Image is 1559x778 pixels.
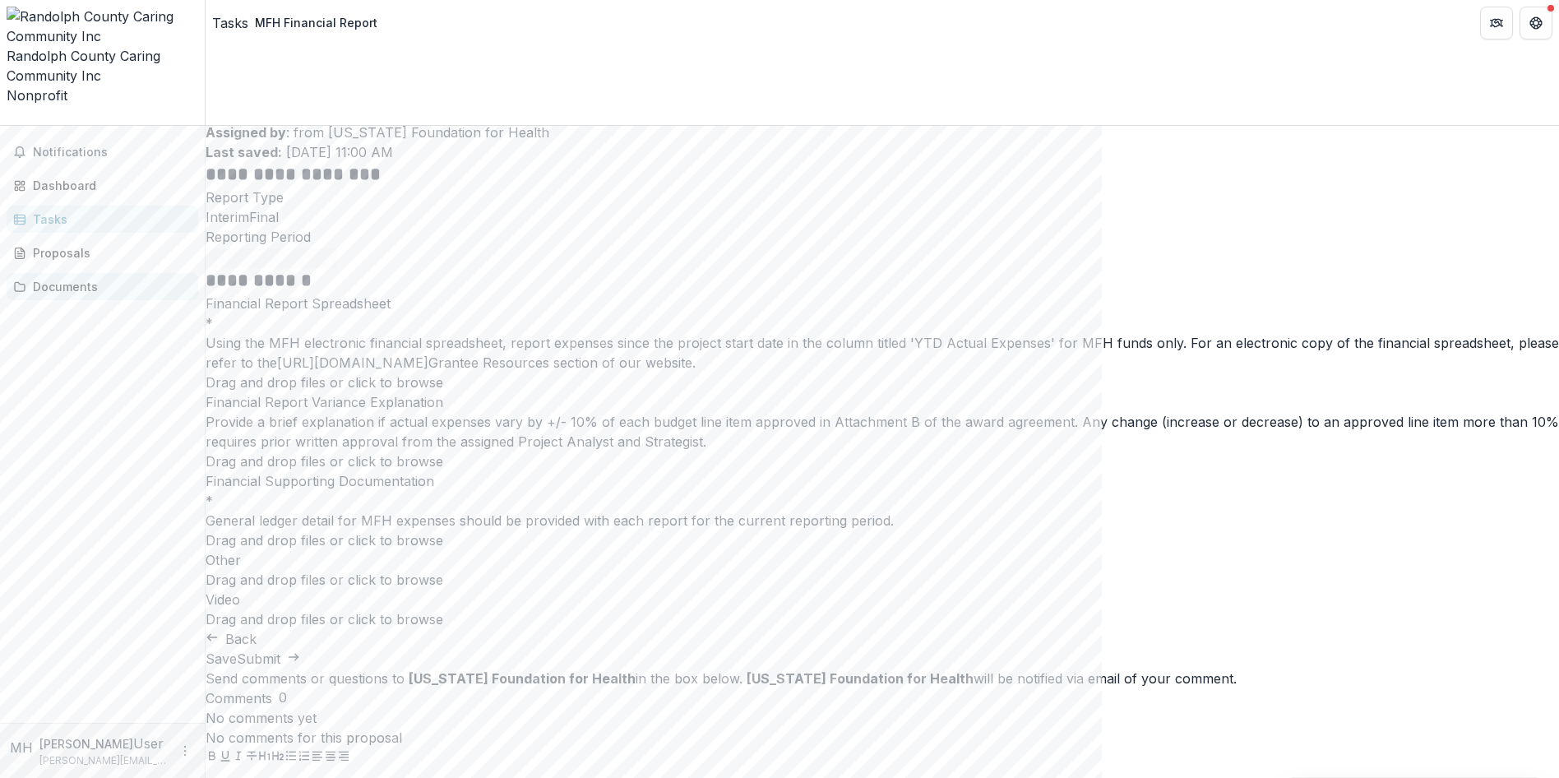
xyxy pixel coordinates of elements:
p: User [133,734,164,753]
div: Dashboard [33,177,185,194]
button: Italicize [232,748,245,767]
p: Financial Supporting Documentation [206,471,1559,491]
span: click to browse [348,374,443,391]
nav: breadcrumb [212,11,384,35]
strong: [US_STATE] Foundation for Health [747,670,974,687]
div: Provide a brief explanation if actual expenses vary by +/- 10% of each budget line item approved ... [206,412,1559,452]
button: Bold [206,748,219,767]
strong: [US_STATE] Foundation for Health [409,670,636,687]
button: Ordered List [298,748,311,767]
p: Drag and drop files or [206,452,443,471]
div: Tasks [33,211,185,228]
span: Final [249,209,279,225]
h2: Comments [206,688,272,708]
span: click to browse [348,611,443,627]
a: Dashboard [7,172,198,199]
p: No comments yet [206,708,1559,728]
button: Notifications [7,139,198,165]
a: Documents [7,273,198,300]
button: Back [206,629,257,649]
button: Align Right [337,748,350,767]
button: Partners [1480,7,1513,39]
p: No comments for this proposal [206,728,1559,748]
p: Other [206,550,1559,570]
p: Drag and drop files or [206,530,443,550]
p: Report Type [206,188,1559,207]
span: 0 [279,690,287,706]
p: Financial Report Variance Explanation [206,392,1559,412]
button: Align Left [311,748,324,767]
span: Nonprofit [7,87,67,104]
p: Financial Report Spreadsheet [206,294,1559,313]
div: General ledger detail for MFH expenses should be provided with each report for the current report... [206,511,1559,530]
a: [URL][DOMAIN_NAME] [277,354,428,371]
p: Drag and drop files or [206,373,443,392]
button: More [175,741,195,761]
span: Interim [206,209,249,225]
button: Align Center [324,748,337,767]
button: Strike [245,748,258,767]
button: Submit [237,649,300,669]
strong: Assigned by [206,124,286,141]
button: Save [206,649,237,669]
div: Mrs. Patty Hendren [10,738,33,757]
a: Proposals [7,239,198,266]
p: : from [US_STATE] Foundation for Health [206,123,1559,142]
button: Heading 2 [271,748,285,767]
div: MFH Financial Report [255,14,377,31]
div: Send comments or questions to in the box below. will be notified via email of your comment. [206,669,1559,688]
p: [PERSON_NAME][EMAIL_ADDRESS][DOMAIN_NAME] [39,753,169,768]
span: Notifications [33,146,192,160]
button: Get Help [1520,7,1552,39]
div: Documents [33,278,185,295]
p: Video [206,590,1559,609]
button: Underline [219,748,232,767]
strong: Last saved: [206,144,282,160]
span: click to browse [348,572,443,588]
a: Tasks [7,206,198,233]
img: Randolph County Caring Community Inc [7,7,198,46]
div: Randolph County Caring Community Inc [7,46,198,86]
div: Proposals [33,244,185,262]
p: [DATE] 11:00 AM [206,142,1559,162]
button: Heading 1 [258,748,271,767]
p: Drag and drop files or [206,609,443,629]
a: Tasks [212,13,248,33]
span: click to browse [348,532,443,549]
p: Reporting Period [206,227,1559,247]
p: [PERSON_NAME] [39,735,133,753]
button: Bullet List [285,748,298,767]
div: Using the MFH electronic financial spreadsheet, report expenses since the project start date in t... [206,333,1559,373]
span: click to browse [348,453,443,470]
p: Drag and drop files or [206,570,443,590]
